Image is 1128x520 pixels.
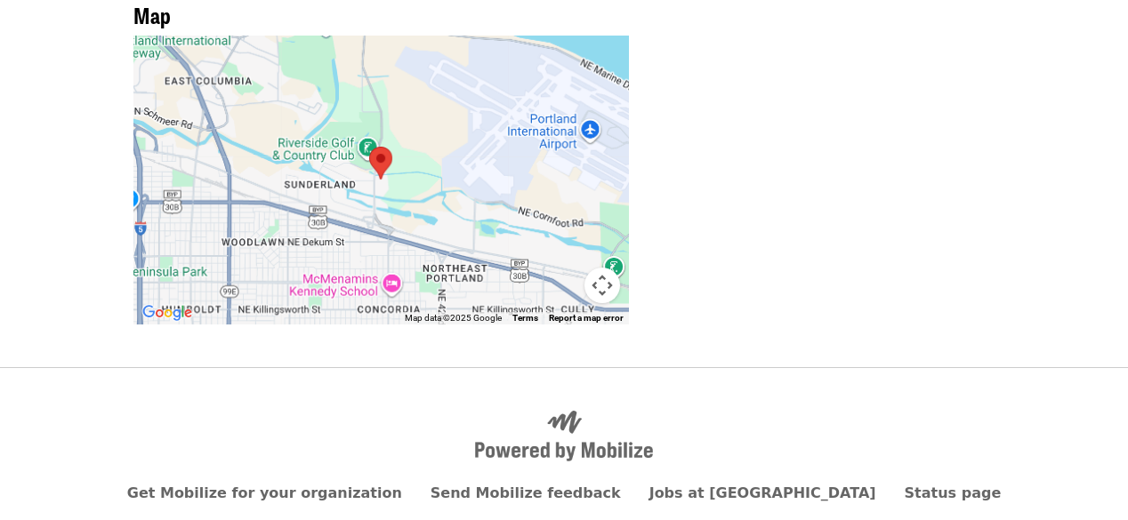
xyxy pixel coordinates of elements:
[138,301,197,324] img: Google
[584,268,620,303] button: Map camera controls
[549,313,624,323] a: Report a map error
[475,411,653,462] img: Powered by Mobilize
[127,484,402,501] a: Get Mobilize for your organization
[649,484,876,501] a: Jobs at [GEOGRAPHIC_DATA]
[905,484,1002,501] a: Status page
[133,483,995,504] nav: Primary footer navigation
[431,484,621,501] a: Send Mobilize feedback
[512,313,538,323] a: Terms
[405,313,502,323] span: Map data ©2025 Google
[138,301,197,324] a: Open this area in Google Maps (opens a new window)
